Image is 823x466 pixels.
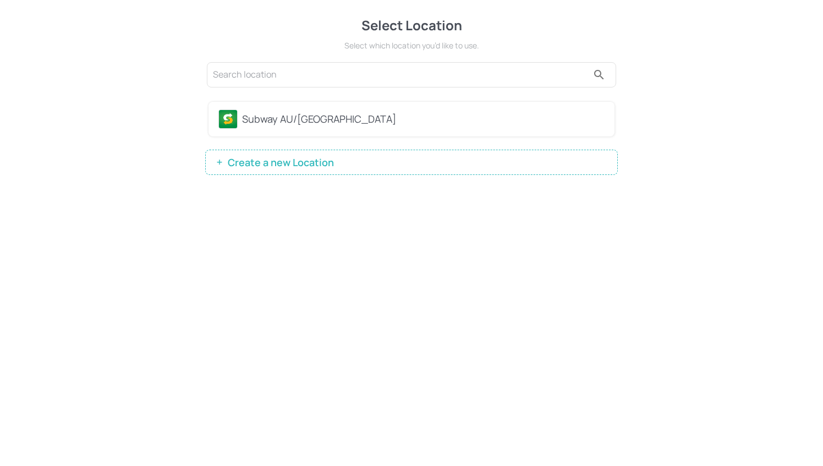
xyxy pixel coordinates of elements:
[205,150,618,175] button: Create a new Location
[588,64,610,86] button: search
[205,40,618,51] div: Select which location you’d like to use.
[219,110,237,128] img: avatar
[242,112,605,127] div: Subway AU/[GEOGRAPHIC_DATA]
[222,157,339,168] span: Create a new Location
[213,66,588,84] input: Search location
[205,15,618,35] div: Select Location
